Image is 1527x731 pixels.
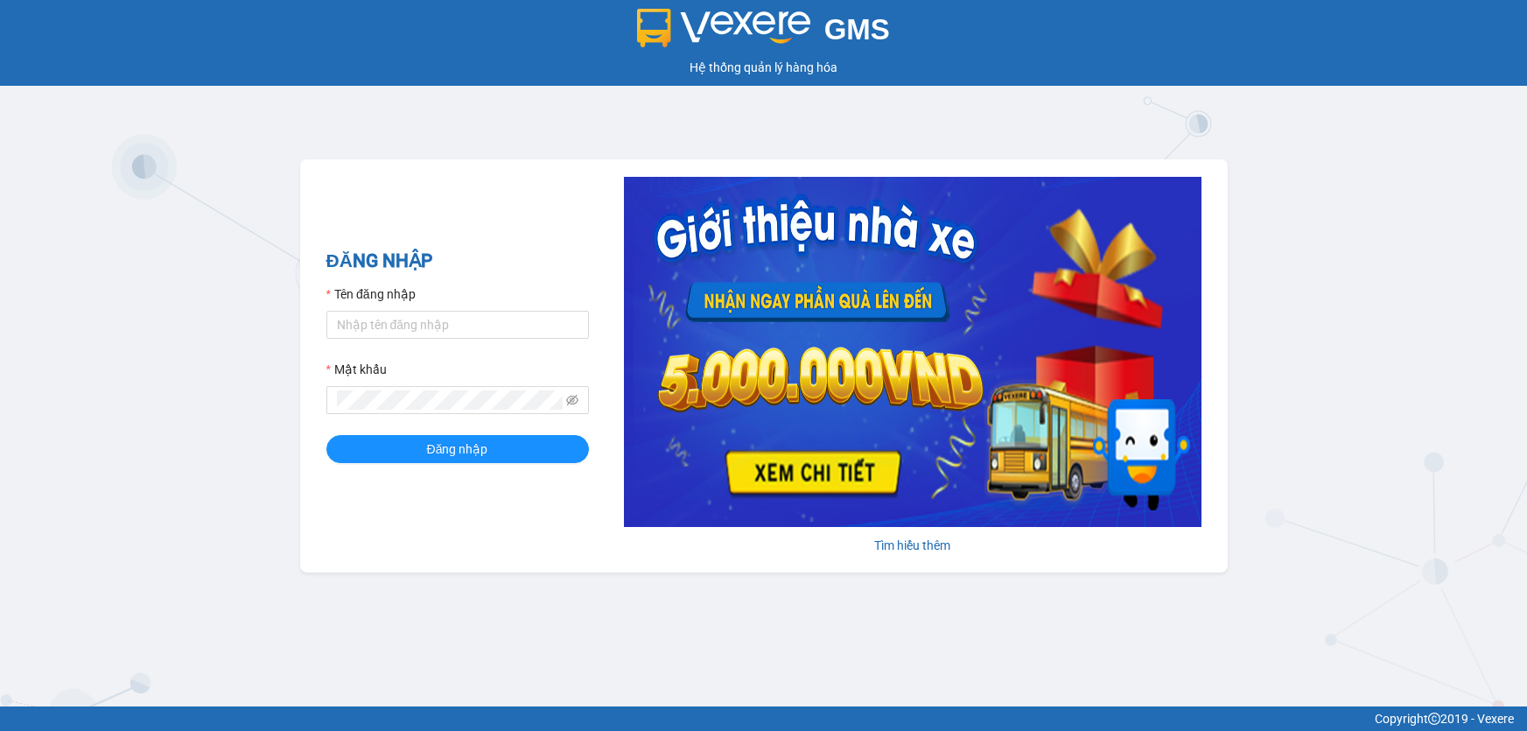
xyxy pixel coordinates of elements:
[637,9,810,47] img: logo 2
[326,360,387,379] label: Mật khẩu
[13,709,1514,728] div: Copyright 2019 - Vexere
[566,394,578,406] span: eye-invisible
[824,13,890,46] span: GMS
[624,536,1201,555] div: Tìm hiểu thêm
[1428,713,1440,725] span: copyright
[624,177,1201,527] img: banner-0
[337,390,563,410] input: Mật khẩu
[326,247,589,276] h2: ĐĂNG NHẬP
[326,435,589,463] button: Đăng nhập
[637,26,890,40] a: GMS
[326,285,416,304] label: Tên đăng nhập
[326,311,589,339] input: Tên đăng nhập
[427,439,488,459] span: Đăng nhập
[4,58,1523,77] div: Hệ thống quản lý hàng hóa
